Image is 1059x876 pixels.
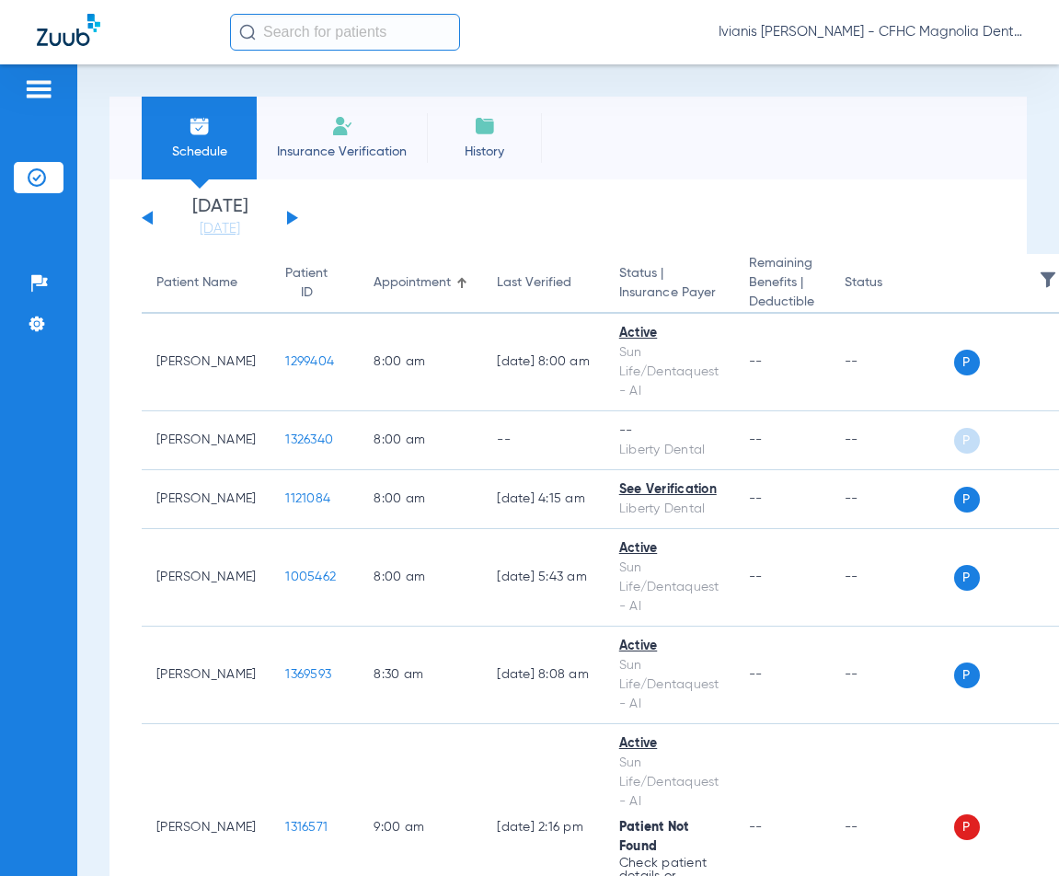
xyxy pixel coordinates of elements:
[331,115,353,137] img: Manual Insurance Verification
[619,283,719,303] span: Insurance Payer
[830,627,954,724] td: --
[374,273,451,293] div: Appointment
[619,734,719,754] div: Active
[719,23,1022,41] span: Ivianis [PERSON_NAME] - CFHC Magnolia Dental
[619,637,719,656] div: Active
[497,273,590,293] div: Last Verified
[285,821,328,834] span: 1316571
[497,273,571,293] div: Last Verified
[830,470,954,529] td: --
[619,480,719,500] div: See Verification
[619,343,719,401] div: Sun Life/Dentaquest - AI
[142,470,271,529] td: [PERSON_NAME]
[165,220,275,238] a: [DATE]
[359,627,482,724] td: 8:30 AM
[359,470,482,529] td: 8:00 AM
[271,143,413,161] span: Insurance Verification
[619,421,719,441] div: --
[142,411,271,470] td: [PERSON_NAME]
[749,668,763,681] span: --
[619,559,719,617] div: Sun Life/Dentaquest - AI
[474,115,496,137] img: History
[749,433,763,446] span: --
[954,663,980,688] span: P
[619,441,719,460] div: Liberty Dental
[749,293,815,312] span: Deductible
[830,254,954,314] th: Status
[285,264,328,303] div: Patient ID
[482,529,604,627] td: [DATE] 5:43 AM
[619,821,689,853] span: Patient Not Found
[285,492,330,505] span: 1121084
[239,24,256,40] img: Search Icon
[954,565,980,591] span: P
[619,539,719,559] div: Active
[604,254,734,314] th: Status |
[165,198,275,238] li: [DATE]
[749,571,763,583] span: --
[619,656,719,714] div: Sun Life/Dentaquest - AI
[954,428,980,454] span: P
[1039,271,1057,289] img: filter.svg
[156,273,256,293] div: Patient Name
[285,668,331,681] span: 1369593
[285,264,344,303] div: Patient ID
[374,273,467,293] div: Appointment
[230,14,460,51] input: Search for patients
[359,314,482,411] td: 8:00 AM
[285,355,334,368] span: 1299404
[482,627,604,724] td: [DATE] 8:08 AM
[155,143,243,161] span: Schedule
[830,314,954,411] td: --
[830,411,954,470] td: --
[37,14,100,46] img: Zuub Logo
[142,314,271,411] td: [PERSON_NAME]
[749,492,763,505] span: --
[749,355,763,368] span: --
[967,788,1059,876] iframe: Chat Widget
[954,814,980,840] span: P
[830,529,954,627] td: --
[142,627,271,724] td: [PERSON_NAME]
[142,529,271,627] td: [PERSON_NAME]
[482,470,604,529] td: [DATE] 4:15 AM
[482,411,604,470] td: --
[156,273,237,293] div: Patient Name
[285,571,336,583] span: 1005462
[189,115,211,137] img: Schedule
[359,411,482,470] td: 8:00 AM
[734,254,830,314] th: Remaining Benefits |
[482,314,604,411] td: [DATE] 8:00 AM
[749,821,763,834] span: --
[954,350,980,375] span: P
[619,324,719,343] div: Active
[619,500,719,519] div: Liberty Dental
[285,433,333,446] span: 1326340
[359,529,482,627] td: 8:00 AM
[954,487,980,513] span: P
[24,78,53,100] img: hamburger-icon
[441,143,528,161] span: History
[619,754,719,812] div: Sun Life/Dentaquest - AI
